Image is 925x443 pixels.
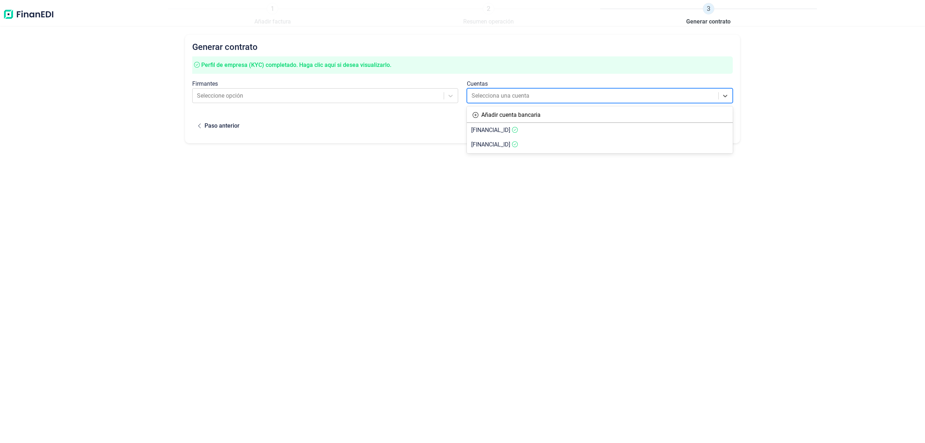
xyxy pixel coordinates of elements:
[686,17,731,26] span: Generar contrato
[471,141,510,148] span: [FINANCIAL_ID]
[192,116,245,136] button: Paso anterior
[686,3,731,26] a: 3Generar contrato
[201,61,391,68] span: Perfil de empresa (KYC) completado. Haga clic aquí si desea visualizarlo.
[467,108,546,122] button: Añadir cuenta bancaria
[703,3,714,14] span: 3
[192,80,458,88] div: Firmantes
[3,3,54,26] img: Logo de aplicación
[192,42,733,52] h2: Generar contrato
[471,127,510,133] span: [FINANCIAL_ID]
[467,108,733,122] div: Añadir cuenta bancaria
[481,111,541,119] div: Añadir cuenta bancaria
[205,122,240,130] div: Paso anterior
[467,80,733,88] div: Cuentas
